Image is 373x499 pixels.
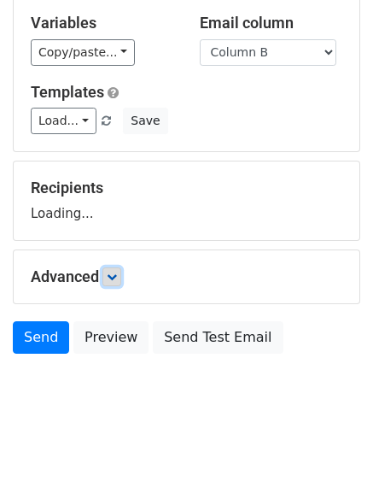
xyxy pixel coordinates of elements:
[73,321,149,354] a: Preview
[153,321,283,354] a: Send Test Email
[31,108,96,134] a: Load...
[123,108,167,134] button: Save
[13,321,69,354] a: Send
[288,417,373,499] iframe: Chat Widget
[31,83,104,101] a: Templates
[31,14,174,32] h5: Variables
[31,179,342,197] h5: Recipients
[31,39,135,66] a: Copy/paste...
[31,179,342,223] div: Loading...
[200,14,343,32] h5: Email column
[31,267,342,286] h5: Advanced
